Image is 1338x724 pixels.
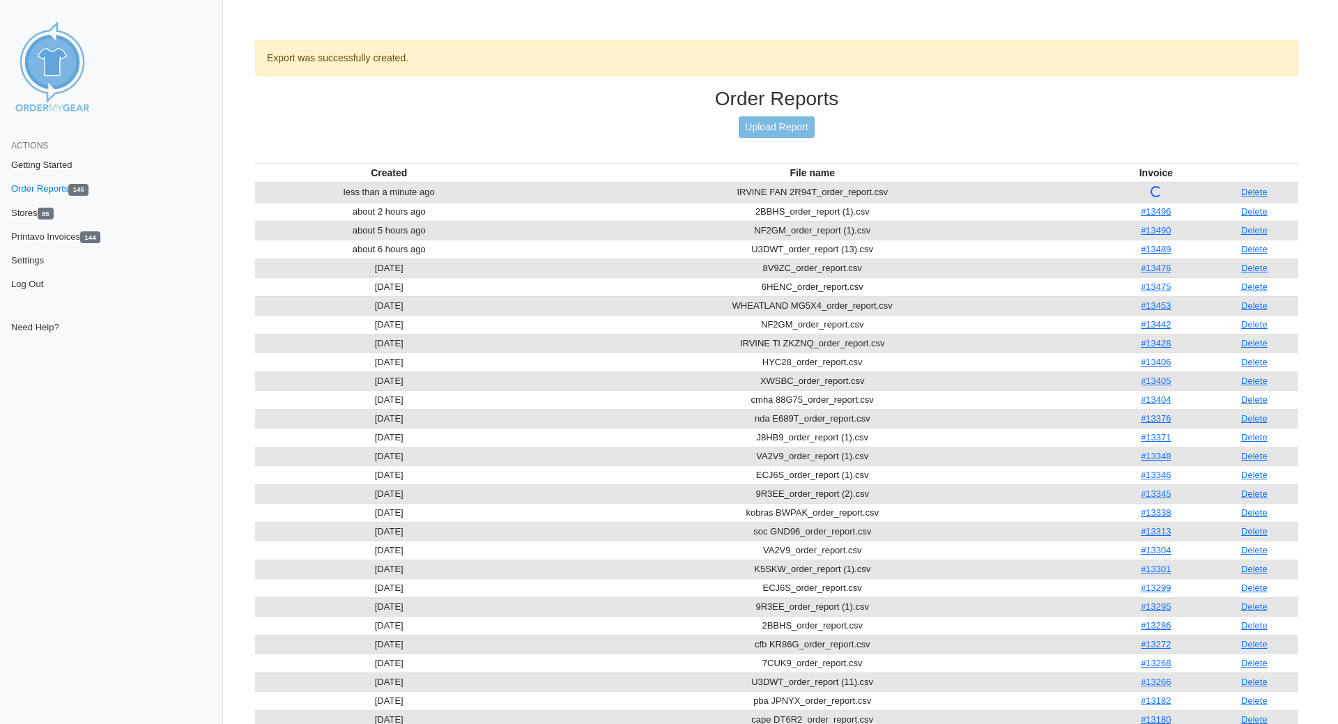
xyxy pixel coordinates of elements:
a: Upload Report [739,116,814,138]
td: ECJ6S_order_report.csv [523,578,1102,597]
td: [DATE] [255,296,523,315]
span: Actions [11,141,48,151]
h3: Order Reports [255,87,1298,111]
td: pba JPNYX_order_report.csv [523,691,1102,710]
td: 8V9ZC_order_report.csv [523,259,1102,277]
a: #13371 [1141,432,1171,442]
td: [DATE] [255,560,523,578]
td: 9R3EE_order_report (2).csv [523,484,1102,503]
td: [DATE] [255,428,523,447]
td: ECJ6S_order_report (1).csv [523,465,1102,484]
td: K5SKW_order_report (1).csv [523,560,1102,578]
td: IRVINE TI ZKZNQ_order_report.csv [523,334,1102,353]
td: [DATE] [255,616,523,635]
td: less than a minute ago [255,183,523,203]
td: U3DWT_order_report (11).csv [523,672,1102,691]
th: Created [255,163,523,183]
td: cfb KR86G_order_report.csv [523,635,1102,654]
td: 6HENC_order_report.csv [523,277,1102,296]
td: about 6 hours ago [255,240,523,259]
span: 85 [38,208,54,219]
a: Delete [1241,564,1268,574]
a: Delete [1241,507,1268,518]
a: #13268 [1141,658,1171,668]
a: #13405 [1141,376,1171,386]
th: Invoice [1102,163,1210,183]
td: [DATE] [255,447,523,465]
a: #13266 [1141,677,1171,687]
td: kobras BWPAK_order_report.csv [523,503,1102,522]
td: [DATE] [255,334,523,353]
td: HYC28_order_report.csv [523,353,1102,371]
a: #13348 [1141,451,1171,461]
a: #13490 [1141,225,1171,236]
div: Export was successfully created. [255,40,1298,76]
a: Delete [1241,394,1268,405]
th: File name [523,163,1102,183]
td: 9R3EE_order_report (1).csv [523,597,1102,616]
a: #13489 [1141,244,1171,254]
span: 144 [80,231,100,243]
td: [DATE] [255,691,523,710]
td: XWSBC_order_report.csv [523,371,1102,390]
a: Delete [1241,338,1268,348]
td: [DATE] [255,654,523,672]
a: Delete [1241,432,1268,442]
a: #13301 [1141,564,1171,574]
td: [DATE] [255,503,523,522]
td: [DATE] [255,409,523,428]
td: [DATE] [255,259,523,277]
a: #13476 [1141,263,1171,273]
a: #13272 [1141,639,1171,649]
td: [DATE] [255,541,523,560]
td: VA2V9_order_report.csv [523,541,1102,560]
a: #13475 [1141,282,1171,292]
a: Delete [1241,695,1268,706]
td: about 5 hours ago [255,221,523,240]
a: #13376 [1141,413,1171,424]
a: #13299 [1141,583,1171,593]
a: Delete [1241,376,1268,386]
a: #13406 [1141,357,1171,367]
a: #13442 [1141,319,1171,330]
td: [DATE] [255,465,523,484]
td: [DATE] [255,315,523,334]
a: #13346 [1141,470,1171,480]
a: #13404 [1141,394,1171,405]
a: #13453 [1141,300,1171,311]
a: Delete [1241,658,1268,668]
a: Delete [1241,451,1268,461]
td: 7CUK9_order_report.csv [523,654,1102,672]
a: Delete [1241,526,1268,537]
td: [DATE] [255,371,523,390]
a: #13428 [1141,338,1171,348]
td: [DATE] [255,484,523,503]
span: 145 [68,184,89,196]
a: Delete [1241,601,1268,612]
td: [DATE] [255,277,523,296]
td: nda E689T_order_report.csv [523,409,1102,428]
td: 2BBHS_order_report (1).csv [523,202,1102,221]
td: about 2 hours ago [255,202,523,221]
a: Delete [1241,206,1268,217]
a: #13313 [1141,526,1171,537]
td: U3DWT_order_report (13).csv [523,240,1102,259]
td: [DATE] [255,390,523,409]
td: [DATE] [255,522,523,541]
td: cmha 88G75_order_report.csv [523,390,1102,409]
a: Delete [1241,300,1268,311]
a: Delete [1241,413,1268,424]
a: #13304 [1141,545,1171,555]
td: WHEATLAND MG5X4_order_report.csv [523,296,1102,315]
a: #13286 [1141,620,1171,631]
a: #13496 [1141,206,1171,217]
td: IRVINE FAN 2R94T_order_report.csv [523,183,1102,203]
a: Delete [1241,244,1268,254]
a: Delete [1241,319,1268,330]
td: soc GND96_order_report.csv [523,522,1102,541]
td: J8HB9_order_report (1).csv [523,428,1102,447]
a: Delete [1241,470,1268,480]
td: [DATE] [255,353,523,371]
td: [DATE] [255,597,523,616]
td: NF2GM_order_report.csv [523,315,1102,334]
